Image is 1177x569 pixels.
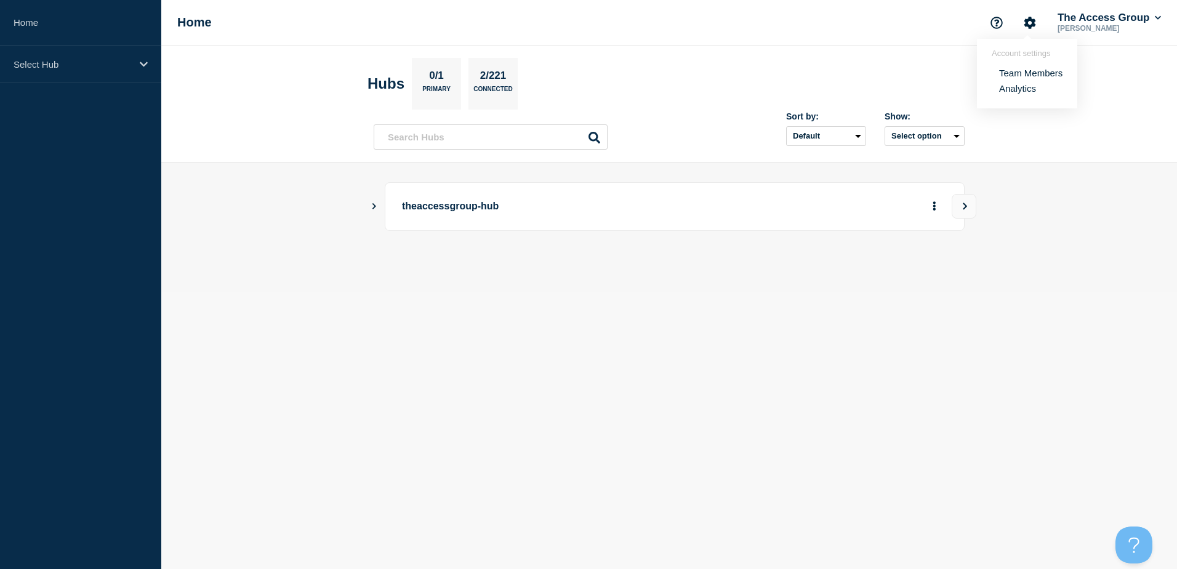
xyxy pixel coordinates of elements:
header: Account settings [992,49,1063,58]
p: 2/221 [475,70,511,86]
button: View [952,194,976,219]
button: Show Connected Hubs [371,202,377,211]
p: 0/1 [425,70,449,86]
button: More actions [926,195,942,218]
a: Analytics [999,83,1036,94]
p: Select Hub [14,59,132,70]
h1: Home [177,15,212,30]
select: Sort by [786,126,866,146]
p: Primary [422,86,451,99]
a: Team Members [999,68,1063,78]
div: Sort by: [786,111,866,121]
button: The Access Group [1055,12,1163,24]
p: [PERSON_NAME] [1055,24,1163,33]
button: Select option [885,126,965,146]
button: Account settings [1017,10,1043,36]
iframe: Help Scout Beacon - Open [1115,527,1152,563]
p: Connected [473,86,512,99]
div: Show: [885,111,965,121]
button: Support [984,10,1010,36]
h2: Hubs [368,75,404,92]
input: Search Hubs [374,124,608,150]
p: theaccessgroup-hub [402,195,742,218]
